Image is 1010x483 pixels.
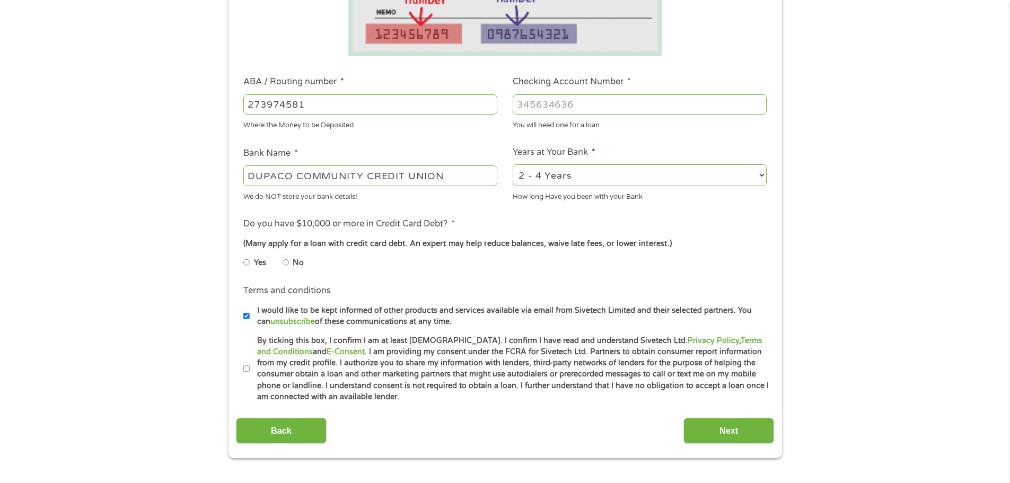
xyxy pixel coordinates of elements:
a: Privacy Policy [688,336,739,345]
div: You will need one for a loan. [513,117,767,131]
label: Do you have $10,000 or more in Credit Card Debt? [243,218,455,230]
a: Terms and Conditions [257,336,762,356]
label: No [293,257,304,269]
label: By ticking this box, I confirm I am at least [DEMOGRAPHIC_DATA]. I confirm I have read and unders... [250,335,770,403]
div: We do NOT store your bank details! [243,188,497,202]
label: Bank Name [243,148,298,159]
label: ABA / Routing number [243,76,344,87]
label: Terms and conditions [243,285,331,296]
label: Years at Your Bank [513,147,595,158]
label: I would like to be kept informed of other products and services available via email from Sivetech... [250,305,770,328]
input: 345634636 [513,94,767,115]
div: How long Have you been with your Bank [513,188,767,202]
a: E-Consent [327,347,365,356]
input: Next [683,418,774,444]
input: 263177916 [243,94,497,115]
div: Where the Money to be Deposited [243,117,497,131]
label: Yes [254,257,266,269]
div: (Many apply for a loan with credit card debt. An expert may help reduce balances, waive late fees... [243,238,766,250]
label: Checking Account Number [513,76,631,87]
a: unsubscribe [270,317,315,326]
input: Back [236,418,327,444]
